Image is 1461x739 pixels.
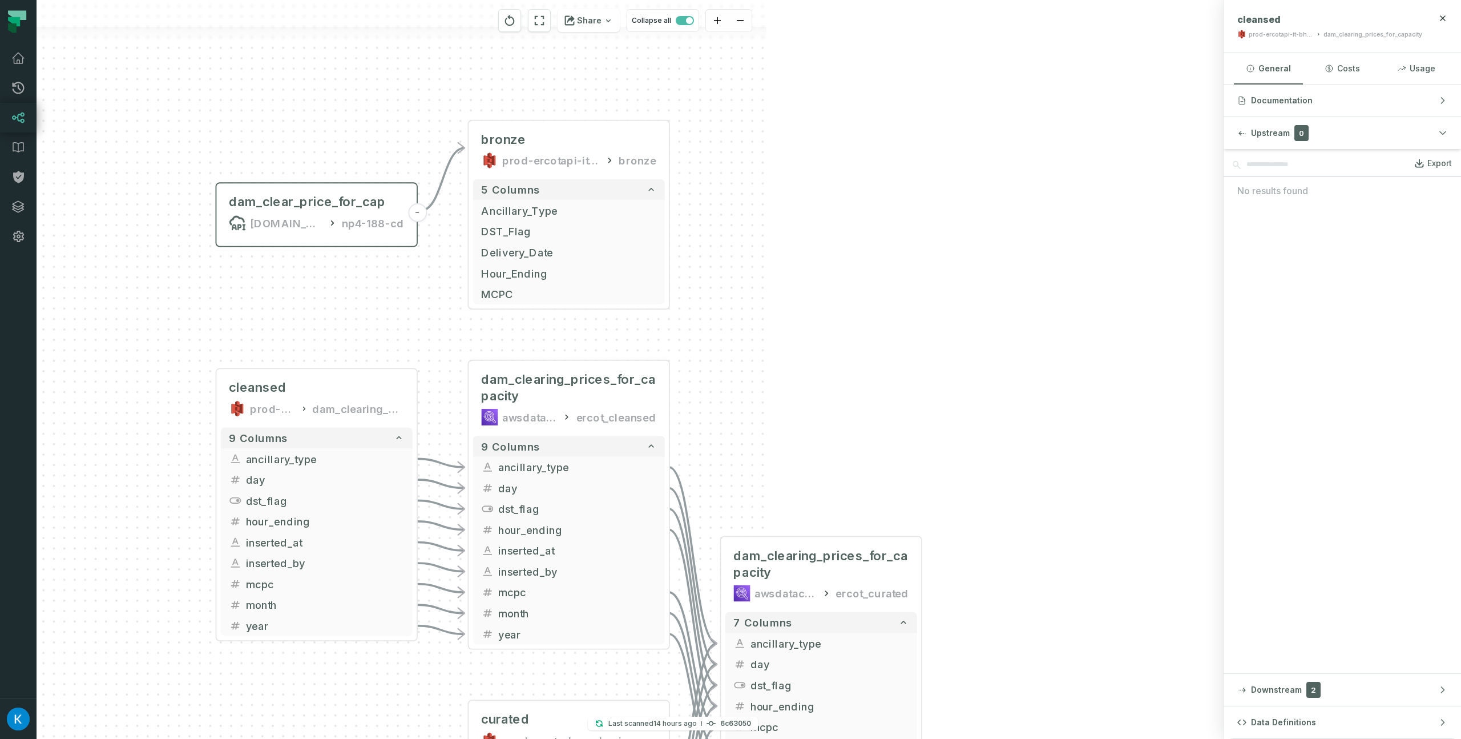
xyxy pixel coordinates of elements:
div: awsdatacatalog [754,585,817,601]
button: zoom in [706,10,729,32]
img: avatar of Kosta Shougaev [7,708,30,730]
span: ancillary_type [750,636,909,651]
g: Edge from 68a3c222fa6486ac3015962335e180f6 to b127bf2b5caa40a6bcbf909b17a93086 [417,480,465,488]
button: hour_ending [473,519,665,540]
span: mcpc [750,719,909,734]
g: Edge from 68a3c222fa6486ac3015962335e180f6 to b127bf2b5caa40a6bcbf909b17a93086 [417,542,465,551]
span: mcpc [498,584,657,600]
span: ancillary_type [246,451,405,467]
button: ancillary_type [725,633,917,654]
span: inserted_at [498,543,657,558]
button: month [221,595,413,616]
button: hour_ending [221,511,413,532]
span: day [246,472,405,487]
div: ercot_curated [836,585,909,601]
button: - [408,203,427,222]
button: DST_Flag [473,221,665,242]
g: Edge from b127bf2b5caa40a6bcbf909b17a93086 to 19ca3d582ee357f36d1e41880f53326d [669,488,717,664]
div: prod-ercotapi-it-bhl-public-cleansed/ercot [250,400,296,417]
span: integer [229,473,241,486]
button: inserted_by [473,561,665,582]
span: mcpc [246,576,405,592]
span: integer [481,482,494,495]
span: month [498,605,657,621]
span: year [498,626,657,642]
span: Ancillary_Type [481,203,656,218]
g: Edge from b127bf2b5caa40a6bcbf909b17a93086 to 19ca3d582ee357f36d1e41880f53326d [669,592,717,727]
span: MCPC [481,286,656,302]
div: awsdatacatalog [502,409,558,425]
span: string [481,544,494,557]
g: Edge from 68a3c222fa6486ac3015962335e180f6 to b127bf2b5caa40a6bcbf909b17a93086 [417,563,465,572]
button: Upstream0 [1224,117,1461,149]
g: Edge from 68a3c222fa6486ac3015962335e180f6 to b127bf2b5caa40a6bcbf909b17a93086 [417,626,465,634]
button: day [221,469,413,491]
g: Edge from b127bf2b5caa40a6bcbf909b17a93086 to 19ca3d582ee357f36d1e41880f53326d [669,509,717,685]
button: hour_ending [725,696,917,717]
button: inserted_by [221,553,413,574]
g: Edge from 68a3c222fa6486ac3015962335e180f6 to b127bf2b5caa40a6bcbf909b17a93086 [417,500,465,509]
div: api.ercot.com/api/public-reports [250,215,323,231]
button: Downstream2 [1224,674,1461,706]
span: month [246,597,405,612]
div: dam_clear_price_for_cap [229,194,385,210]
button: day [725,654,917,675]
button: year [473,624,665,645]
g: Edge from b127bf2b5caa40a6bcbf909b17a93086 to 19ca3d582ee357f36d1e41880f53326d [669,530,717,706]
h4: 6c63050 [720,720,751,727]
button: Usage [1382,53,1451,84]
span: Hour_Ending [481,266,656,281]
span: No results found [1237,184,1447,198]
span: string [229,536,241,549]
button: Last scanned[DATE] 11:30:36 AM6c63050 [588,717,758,730]
span: inserted_by [246,555,405,571]
span: 9 columns [481,440,539,452]
div: np4-188-cd [342,215,405,231]
relative-time: Aug 19, 2025, 11:30 AM GMT+3 [653,719,697,728]
span: integer [733,658,746,670]
g: Edge from 68a3c222fa6486ac3015962335e180f6 to b127bf2b5caa40a6bcbf909b17a93086 [417,459,465,467]
span: dst_flag [750,677,909,693]
button: Hour_Ending [473,263,665,284]
g: Edge from 68a3c222fa6486ac3015962335e180f6 to b127bf2b5caa40a6bcbf909b17a93086 [417,584,465,593]
span: curated [481,711,529,728]
span: inserted_at [246,535,405,550]
span: 2 [1306,682,1321,698]
span: hour_ending [498,522,657,537]
span: integer [229,620,241,632]
button: dst_flag [221,490,413,511]
span: ancillary_type [498,459,657,475]
span: dst_flag [246,493,405,508]
span: boolean [229,494,241,507]
button: zoom out [729,10,752,32]
button: inserted_at [221,532,413,553]
span: string [229,452,241,465]
button: Delivery_Date [473,242,665,263]
div: ercot_cleansed [576,409,657,425]
span: 0 [1294,125,1309,141]
button: Documentation [1224,85,1461,117]
button: mcpc [473,582,665,603]
span: integer [733,700,746,712]
span: boolean [481,503,494,515]
span: 5 columns [481,183,539,196]
button: dst_flag [725,674,917,696]
button: Data Definitions [1224,706,1461,738]
span: 9 columns [229,432,287,444]
div: bronze [619,152,656,168]
button: inserted_at [473,540,665,561]
p: Last scanned [608,718,697,729]
button: year [221,615,413,636]
span: integer [229,599,241,611]
span: Data Definitions [1251,717,1316,728]
span: float [229,578,241,591]
div: prod-ercotapi-it-bhl-public-raw/ercot/dam_clearing_prices_for_capacity [502,152,600,168]
span: year [246,618,405,633]
span: integer [481,607,494,620]
div: prod-ercotapi-it-bhl-public-cleansed/ercot [1249,30,1313,39]
div: dam_clearing_prices_for_capacity [1323,30,1422,39]
button: mcpc [725,717,917,738]
div: dam_clearing_prices_for_capacity [312,400,404,417]
span: day [750,656,909,672]
span: bronze [481,131,526,148]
